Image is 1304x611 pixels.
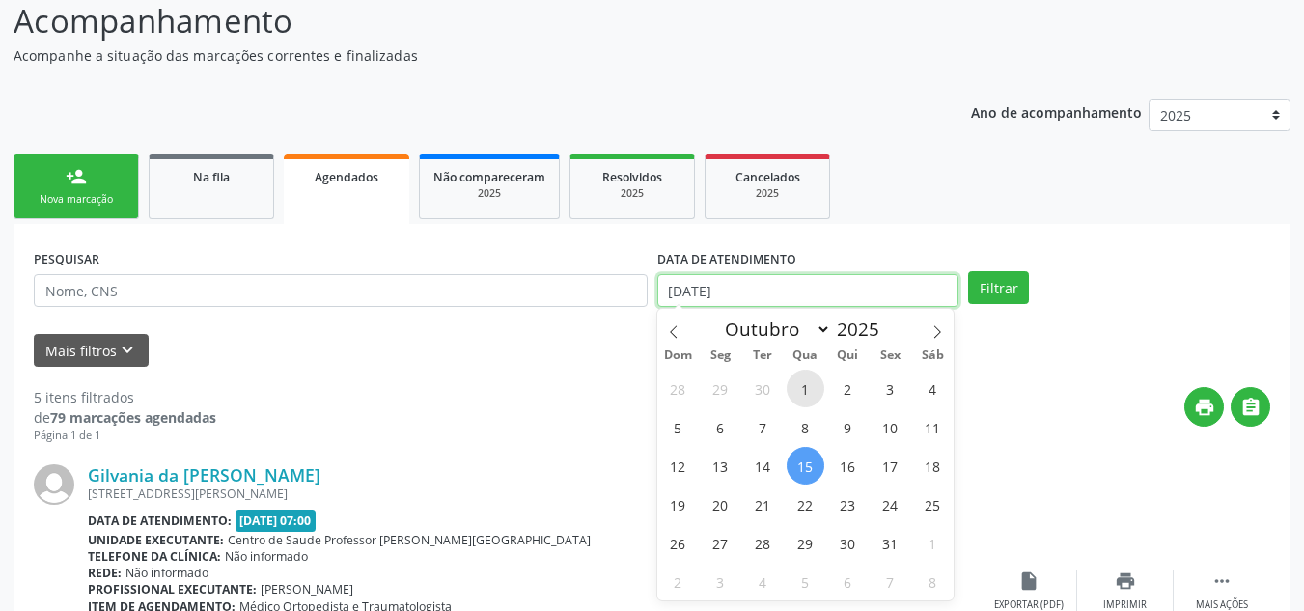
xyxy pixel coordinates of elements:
b: Profissional executante: [88,581,257,597]
img: img [34,464,74,505]
span: Outubro 24, 2025 [872,486,909,523]
span: Outubro 8, 2025 [787,408,824,446]
span: Novembro 7, 2025 [872,563,909,600]
i: insert_drive_file [1018,570,1040,592]
button: Filtrar [968,271,1029,304]
span: Qui [826,349,869,362]
span: Novembro 4, 2025 [744,563,782,600]
span: Setembro 29, 2025 [702,370,739,407]
span: Outubro 27, 2025 [702,524,739,562]
span: Outubro 11, 2025 [914,408,952,446]
span: Dom [657,349,700,362]
input: Nome, CNS [34,274,648,307]
b: Telefone da clínica: [88,548,221,565]
span: Não informado [125,565,208,581]
span: Outubro 12, 2025 [659,447,697,485]
div: 2025 [584,186,680,201]
button:  [1231,387,1270,427]
div: Página 1 de 1 [34,428,216,444]
strong: 79 marcações agendadas [50,408,216,427]
span: Outubro 16, 2025 [829,447,867,485]
span: Qua [784,349,826,362]
span: Novembro 1, 2025 [914,524,952,562]
label: DATA DE ATENDIMENTO [657,244,796,274]
span: Não compareceram [433,169,545,185]
span: Outubro 18, 2025 [914,447,952,485]
button: Mais filtroskeyboard_arrow_down [34,334,149,368]
div: 2025 [719,186,816,201]
span: Outubro 14, 2025 [744,447,782,485]
i: keyboard_arrow_down [117,340,138,361]
i: print [1115,570,1136,592]
span: Outubro 2, 2025 [829,370,867,407]
span: Novembro 2, 2025 [659,563,697,600]
span: Outubro 5, 2025 [659,408,697,446]
span: Novembro 6, 2025 [829,563,867,600]
a: Gilvania da [PERSON_NAME] [88,464,320,486]
span: Outubro 4, 2025 [914,370,952,407]
span: Outubro 21, 2025 [744,486,782,523]
label: PESQUISAR [34,244,99,274]
div: Nova marcação [28,192,125,207]
span: Novembro 8, 2025 [914,563,952,600]
span: Outubro 7, 2025 [744,408,782,446]
span: Outubro 6, 2025 [702,408,739,446]
b: Unidade executante: [88,532,224,548]
i: print [1194,397,1215,418]
div: de [34,407,216,428]
span: Sáb [911,349,954,362]
span: Outubro 19, 2025 [659,486,697,523]
span: Outubro 15, 2025 [787,447,824,485]
div: [STREET_ADDRESS][PERSON_NAME] [88,486,981,502]
select: Month [716,316,832,343]
span: Outubro 3, 2025 [872,370,909,407]
div: 2025 [433,186,545,201]
span: Novembro 5, 2025 [787,563,824,600]
b: Rede: [88,565,122,581]
span: Outubro 17, 2025 [872,447,909,485]
span: Centro de Saude Professor [PERSON_NAME][GEOGRAPHIC_DATA] [228,532,591,548]
button: print [1184,387,1224,427]
input: Selecione um intervalo [657,274,959,307]
span: Seg [699,349,741,362]
span: Outubro 10, 2025 [872,408,909,446]
p: Ano de acompanhamento [971,99,1142,124]
span: [PERSON_NAME] [261,581,353,597]
span: Outubro 29, 2025 [787,524,824,562]
span: Cancelados [735,169,800,185]
span: Na fila [193,169,230,185]
span: Novembro 3, 2025 [702,563,739,600]
span: Outubro 22, 2025 [787,486,824,523]
i:  [1211,570,1233,592]
span: Outubro 9, 2025 [829,408,867,446]
span: Outubro 13, 2025 [702,447,739,485]
input: Year [831,317,895,342]
span: Sex [869,349,911,362]
span: Resolvidos [602,169,662,185]
span: Setembro 28, 2025 [659,370,697,407]
span: Agendados [315,169,378,185]
b: Data de atendimento: [88,513,232,529]
i:  [1240,397,1262,418]
span: Outubro 20, 2025 [702,486,739,523]
span: Outubro 25, 2025 [914,486,952,523]
span: Outubro 23, 2025 [829,486,867,523]
span: Setembro 30, 2025 [744,370,782,407]
div: person_add [66,166,87,187]
span: Ter [741,349,784,362]
span: Outubro 31, 2025 [872,524,909,562]
span: Outubro 1, 2025 [787,370,824,407]
div: 5 itens filtrados [34,387,216,407]
span: Outubro 28, 2025 [744,524,782,562]
span: Outubro 26, 2025 [659,524,697,562]
span: [DATE] 07:00 [236,510,317,532]
p: Acompanhe a situação das marcações correntes e finalizadas [14,45,907,66]
span: Outubro 30, 2025 [829,524,867,562]
span: Não informado [225,548,308,565]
